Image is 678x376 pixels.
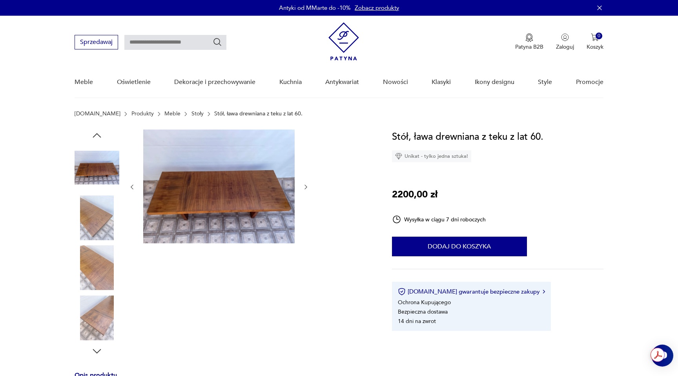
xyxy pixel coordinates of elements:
[525,33,533,42] img: Ikona medalu
[576,67,603,97] a: Promocje
[515,33,543,51] a: Ikona medaluPatyna B2B
[392,187,437,202] p: 2200,00 zł
[279,4,351,12] p: Antyki od MMarte do -10%
[515,33,543,51] button: Patyna B2B
[75,145,119,190] img: Zdjęcie produktu Stół, ława drewniana z teku z lat 60.
[279,67,302,97] a: Kuchnia
[587,33,603,51] button: 0Koszyk
[214,111,303,117] p: Stół, ława drewniana z teku z lat 60.
[131,111,154,117] a: Produkty
[75,67,93,97] a: Meble
[543,290,545,294] img: Ikona strzałki w prawo
[213,37,222,47] button: Szukaj
[538,67,552,97] a: Style
[117,67,151,97] a: Oświetlenie
[398,288,406,296] img: Ikona certyfikatu
[174,67,255,97] a: Dekoracje i przechowywanie
[383,67,408,97] a: Nowości
[395,153,402,160] img: Ikona diamentu
[75,111,120,117] a: [DOMAIN_NAME]
[191,111,204,117] a: Stoły
[556,43,574,51] p: Zaloguj
[591,33,599,41] img: Ikona koszyka
[475,67,514,97] a: Ikony designu
[398,299,451,306] li: Ochrona Kupującego
[355,4,399,12] a: Zobacz produkty
[398,288,545,296] button: [DOMAIN_NAME] gwarantuje bezpieczne zakupy
[587,43,603,51] p: Koszyk
[75,245,119,290] img: Zdjęcie produktu Stół, ława drewniana z teku z lat 60.
[328,22,359,60] img: Patyna - sklep z meblami i dekoracjami vintage
[596,33,602,39] div: 0
[398,308,448,316] li: Bezpieczna dostawa
[75,195,119,240] img: Zdjęcie produktu Stół, ława drewniana z teku z lat 60.
[651,345,673,367] iframe: Smartsupp widget button
[143,130,295,243] img: Zdjęcie produktu Stół, ława drewniana z teku z lat 60.
[392,150,471,162] div: Unikat - tylko jedna sztuka!
[75,35,118,49] button: Sprzedawaj
[325,67,359,97] a: Antykwariat
[561,33,569,41] img: Ikonka użytkownika
[164,111,180,117] a: Meble
[392,237,527,256] button: Dodaj do koszyka
[392,215,486,224] div: Wysyłka w ciągu 7 dni roboczych
[75,296,119,340] img: Zdjęcie produktu Stół, ława drewniana z teku z lat 60.
[75,40,118,46] a: Sprzedawaj
[556,33,574,51] button: Zaloguj
[515,43,543,51] p: Patyna B2B
[432,67,451,97] a: Klasyki
[392,130,543,144] h1: Stół, ława drewniana z teku z lat 60.
[398,318,436,325] li: 14 dni na zwrot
